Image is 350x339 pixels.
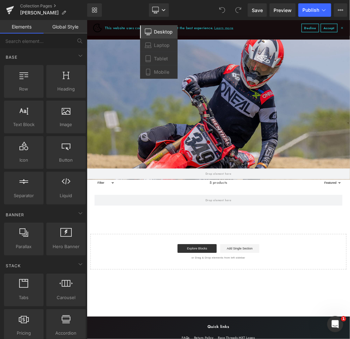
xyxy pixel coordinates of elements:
span: Pricing [6,330,42,337]
a: Global Style [44,20,87,34]
span: Heading [48,86,84,93]
span: Preview [274,7,292,14]
a: Desktop [140,25,178,39]
span: Base [5,54,18,60]
span: Image [48,121,84,128]
button: Publish [298,3,331,17]
img: MX Threads [10,5,23,19]
span: Row [6,86,42,93]
span: Button [48,157,84,164]
a: New Library [87,3,102,17]
span: Save [252,7,263,14]
span: [PERSON_NAME] [20,10,59,15]
a: Laptop [140,39,178,52]
a: Preview [270,3,296,17]
a: Tablet [140,52,178,65]
span: Publish [302,7,319,13]
span: Text Block [6,121,42,128]
span: Icon [6,157,42,164]
a: Collection Pages [20,3,87,9]
span: Desktop [154,29,173,35]
span: Carousel [48,294,84,301]
span: Tablet [154,56,168,62]
a: Mobile [140,65,178,79]
span: Hero Banner [48,243,84,250]
span: Mobile [154,69,170,75]
button: Undo [216,3,229,17]
span: Laptop [154,42,170,48]
span: Stack [5,263,21,269]
iframe: Intercom live chat [327,316,343,332]
span: Accordion [48,330,84,337]
span: Banner [5,212,25,218]
span: Separator [6,192,42,199]
span: This website uses cookies to ensure you get the best experience. [28,7,326,17]
button: Redo [232,3,245,17]
span: 1 [341,316,346,322]
span: 5 products [189,242,217,259]
a: Learn more [195,7,227,17]
button: More [334,3,347,17]
span: Parallax [6,243,42,250]
span: Tabs [6,294,42,301]
span: Liquid [48,192,84,199]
